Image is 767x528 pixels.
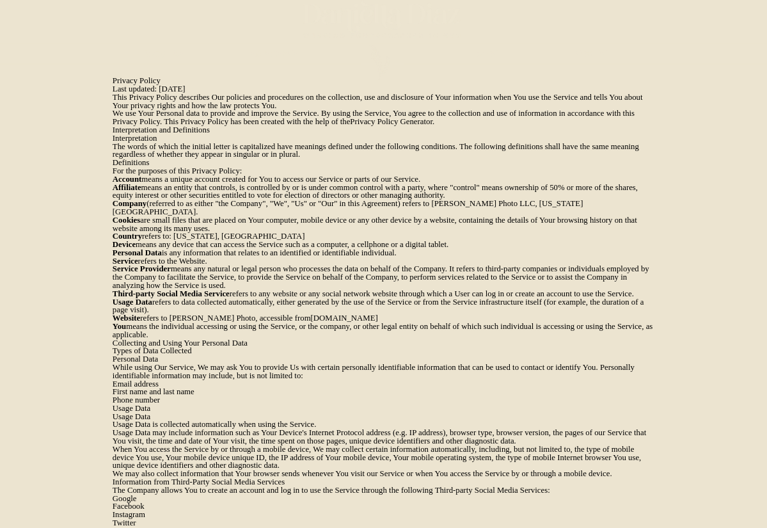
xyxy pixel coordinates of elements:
p: means any natural or legal person who processes the data on behalf of the Company. It refers to t... [113,265,654,289]
p: When You access the Service by or through a mobile device, We may collect certain information aut... [113,445,654,469]
p: Phone number [113,396,654,404]
h3: Definitions [113,159,654,167]
p: Usage Data may include information such as Your Device's Internet Protocol address (e.g. IP addre... [113,429,654,445]
li: Instagram [113,511,654,519]
p: means any device that can access the Service such as a computer, a cellphone or a digital tablet. [113,241,654,249]
p: refers to the Website. [113,257,654,265]
h4: Information from Third-Party Social Media Services [113,478,654,486]
a: Privacy Policy Generator [350,117,432,126]
a: experience [250,49,297,59]
p: means the individual accessing or using the Service, or the company, or other legal entity on beh... [113,323,654,339]
strong: Usage Data [113,297,152,306]
a: CONTACT [573,49,613,59]
p: While using Our Service, We may ask You to provide Us with certain personally identifiable inform... [113,364,654,380]
p: Usage Data [113,404,654,412]
p: We use Your Personal data to provide and improve the Service. By using the Service, You agree to ... [113,109,654,126]
strong: Account [113,175,141,184]
li: Twitter [113,519,654,527]
p: means an entity that controls, is controlled by or is under common control with a party, where "c... [113,183,654,200]
p: refers to [PERSON_NAME] Photo, accessible from [113,314,654,323]
strong: Cookies [113,216,140,225]
p: (referred to as either "the Company", "We", "Us" or "Our" in this Agreement) refers to [PERSON_NA... [113,200,654,216]
p: First name and last name [113,388,654,396]
p: refers to: [US_STATE], [GEOGRAPHIC_DATA] [113,232,654,241]
p: refers to data collected automatically, either generated by the use of the Service or from the Se... [113,298,654,314]
a: [DOMAIN_NAME] [311,314,378,323]
strong: Device [113,240,136,249]
strong: Personal Data [113,248,162,257]
strong: You [113,322,126,331]
p: are small files that are placed on Your computer, mobile device or any other device by a website,... [113,216,654,232]
strong: Third-party Social Media Service [113,289,230,298]
p: refers to any website or any social network website through which a User can log in or create an ... [113,289,654,298]
strong: Company [113,199,146,208]
h4: Usage Data [113,412,654,420]
p: The words of which the initial letter is capitalized have meanings defined under the following co... [113,142,654,159]
p: This Privacy Policy describes Our policies and procedures on the collection, use and disclosure o... [113,93,654,109]
strong: Website [113,314,140,323]
h2: Interpretation and Definitions [113,126,654,134]
a: ABOUT ME [139,49,187,59]
strong: Service Provider [113,264,171,273]
h2: Collecting and Using Your Personal Data [113,339,654,347]
p: means a unique account created for You to access our Service or parts of our Service. [113,175,654,183]
strong: Affiliate [113,182,141,191]
p: For the purposes of this Privacy Policy: [113,167,654,175]
p: is any information that relates to an identified or identifiable individual. [113,248,654,257]
li: Google [113,494,654,502]
p: Last updated: [DATE] [113,85,654,93]
strong: Service [113,256,138,265]
strong: Country [113,232,142,241]
p: Email address [113,380,654,388]
h3: Interpretation [113,134,654,142]
li: Facebook [113,502,654,511]
p: We may also collect information that Your browser sends whenever You visit our Service or when Yo... [113,470,654,478]
h1: Privacy Policy [113,77,654,85]
p: Usage Data is collected automatically when using the Service. [113,420,654,429]
h4: Personal Data [113,355,654,364]
h3: Types of Data Collected [113,347,654,355]
a: BLOG [468,49,507,59]
p: The Company allows You to create an account and log in to use the Service through the following T... [113,486,654,494]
